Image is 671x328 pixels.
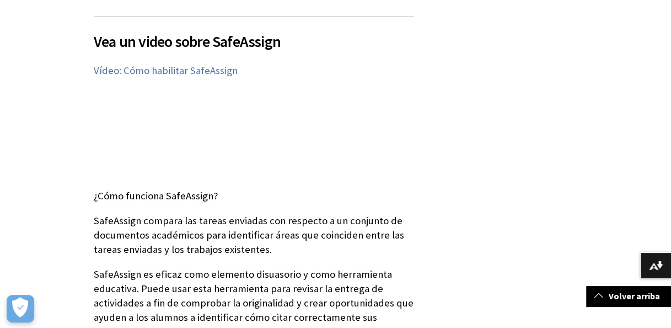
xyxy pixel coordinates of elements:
[94,64,238,77] a: Vídeo: Cómo habilitar SafeAssign
[94,189,414,203] p: ¿Cómo funciona SafeAssign?
[94,214,414,257] p: SafeAssign compara las tareas enviadas con respecto a un conjunto de documentos académicos para i...
[7,295,34,322] button: Abrir preferencias
[94,16,414,53] h2: Vea un video sobre SafeAssign
[586,286,671,306] a: Volver arriba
